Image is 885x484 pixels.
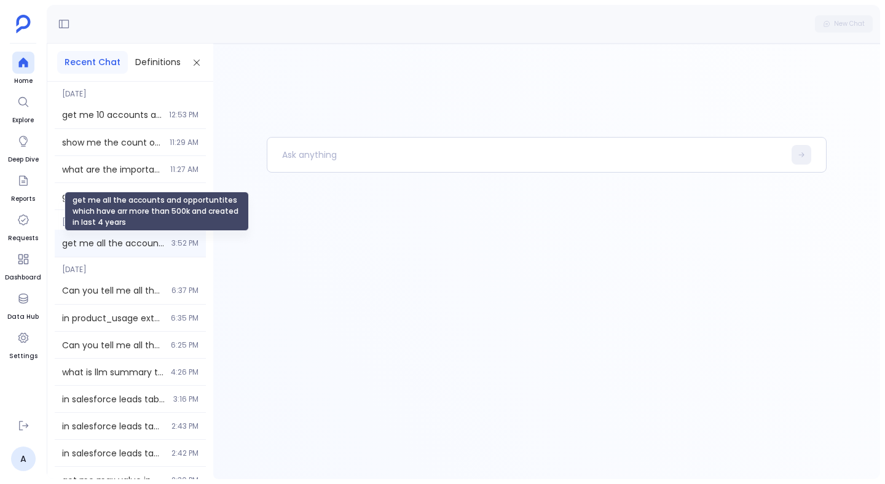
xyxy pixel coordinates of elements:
[65,192,249,231] div: get me all the accounts and opportuntites which have arr more than 500k and created in last 4 years
[171,286,199,295] span: 6:37 PM
[55,210,206,227] span: [DATE]
[62,237,164,249] span: get me all the accounts and opportuntites which have arr more than 500k and created in last 4 years
[8,233,38,243] span: Requests
[16,15,31,33] img: petavue logo
[169,110,199,120] span: 12:53 PM
[62,163,163,176] span: what are the important columns that i can use to analysis product usage
[62,339,163,351] span: Can you tell me all the important columns along with their data fill percentage in product usage ...
[12,115,34,125] span: Explore
[57,51,128,74] button: Recent Chat
[62,366,163,378] span: what is llm summary table details tell me about it
[9,351,37,361] span: Settings
[62,136,162,149] span: show me the count of tables that are enabled
[62,393,166,405] span: in salesforce leads table get me max,min value of deleted column // use info agent you will be re...
[11,170,35,204] a: Reports
[62,284,164,297] span: Can you tell me all the columns along with their data fill percentage in product usage extended t...
[171,238,199,248] span: 3:52 PM
[171,448,199,458] span: 2:42 PM
[170,165,199,174] span: 11:27 AM
[7,287,39,322] a: Data Hub
[7,312,39,322] span: Data Hub
[171,340,199,350] span: 6:25 PM
[12,52,34,86] a: Home
[12,76,34,86] span: Home
[9,327,37,361] a: Settings
[171,421,199,431] span: 2:43 PM
[55,257,206,275] span: [DATE]
[11,447,36,471] a: A
[171,313,199,323] span: 6:35 PM
[8,209,38,243] a: Requests
[8,155,39,165] span: Deep Dive
[62,447,164,459] span: in salesforce leads table get me max,min value of deleted column
[11,194,35,204] span: Reports
[12,91,34,125] a: Explore
[55,82,206,99] span: [DATE]
[173,394,199,404] span: 3:16 PM
[62,420,164,432] span: in salesforce leads table get me max,min value of deleted column // use info agent you will be re...
[170,138,199,147] span: 11:29 AM
[5,248,41,283] a: Dashboard
[62,312,163,324] span: in product_usage extended table how many columns are enabled is there anything disabled , give me...
[171,367,199,377] span: 4:26 PM
[8,130,39,165] a: Deep Dive
[62,109,162,121] span: get me 10 accounts and assocaited users deatils
[128,51,188,74] button: Definitions
[5,273,41,283] span: Dashboard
